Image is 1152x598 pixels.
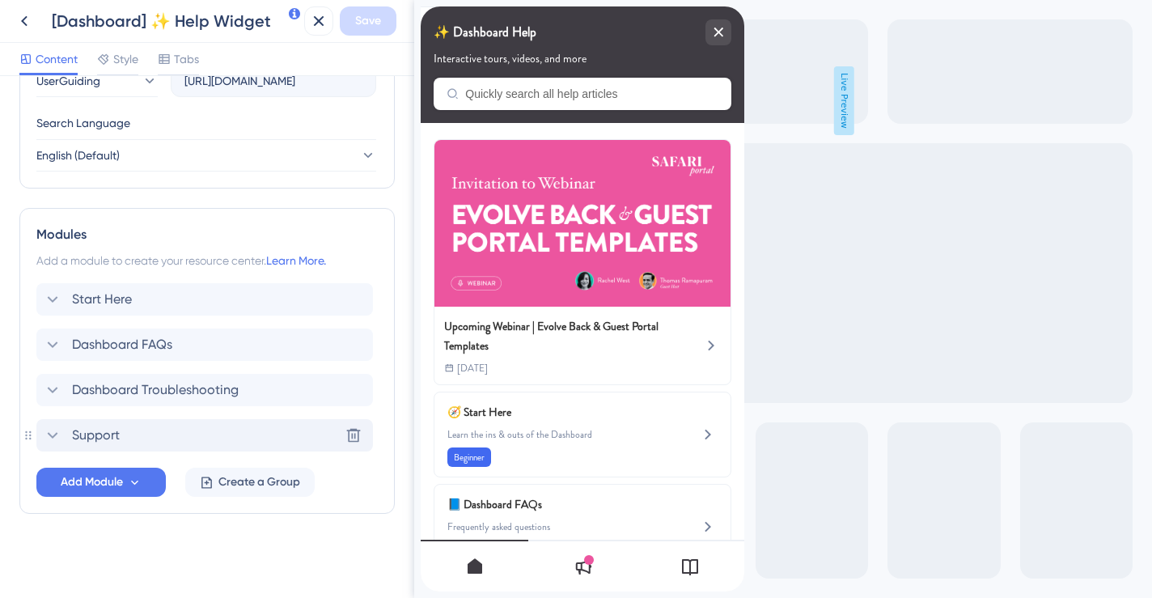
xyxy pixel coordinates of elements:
[13,45,166,58] span: Interactive tours, videos, and more
[185,468,315,497] button: Create a Group
[36,468,166,497] button: Add Module
[36,139,376,172] button: English (Default)
[61,473,123,492] span: Add Module
[36,146,120,165] span: English (Default)
[36,49,78,69] span: Content
[33,444,64,457] span: Beginner
[72,335,172,354] span: Dashboard FAQs
[340,6,396,36] button: Save
[266,254,326,267] a: Learn More.
[13,133,311,379] div: Upcoming Webinar | Evolve Back & Guest Portal Templates
[72,380,239,400] span: Dashboard Troubleshooting
[36,283,378,316] div: Start Here
[52,10,298,32] div: [Dashboard] ✨ Help Widget
[27,514,243,527] span: Frequently asked questions
[36,374,378,406] div: Dashboard Troubleshooting
[285,13,311,39] div: close resource center
[36,254,266,267] span: Add a module to create your resource center.
[36,65,158,97] button: UserGuiding
[23,310,274,349] div: Upcoming Webinar | Evolve Back & Guest Portal Templates
[36,355,67,368] span: [DATE]
[355,11,381,31] span: Save
[27,396,217,415] span: 🧭 Start Here
[13,14,116,38] span: ✨ Dashboard Help
[184,72,362,90] input: company.help.userguiding.com
[27,396,243,460] div: Start Here
[218,473,300,492] span: Create a Group
[36,225,378,244] div: Modules
[174,49,199,69] span: Tabs
[36,71,100,91] span: UserGuiding
[113,49,138,69] span: Style
[36,113,130,133] span: Search Language
[72,290,132,309] span: Start Here
[36,329,378,361] div: Dashboard FAQs
[37,4,95,23] span: Need Help?
[420,66,440,135] span: Live Preview
[36,419,378,452] div: Support
[27,422,243,435] span: Learn the ins & outs of the Dashboard
[27,488,217,507] span: 📘 Dashboard FAQs
[72,426,120,445] span: Support
[44,81,298,94] input: Quickly search all help articles
[107,8,112,21] div: 3
[27,488,243,553] div: Dashboard FAQs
